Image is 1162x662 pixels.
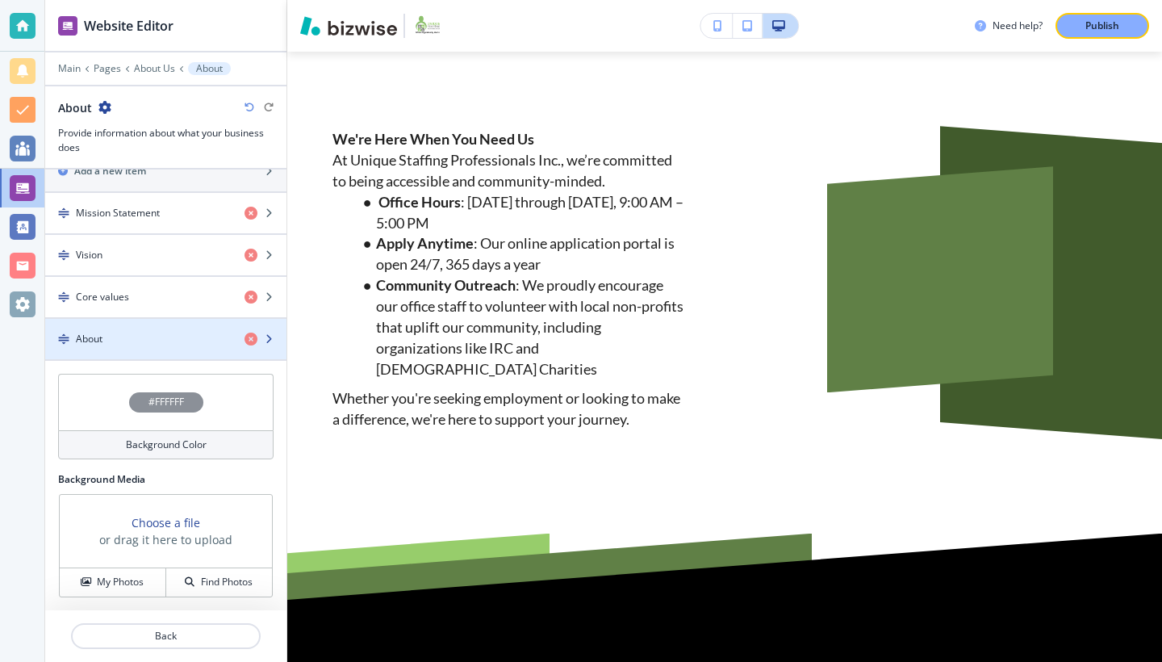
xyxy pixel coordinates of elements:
h3: Provide information about what your business does [58,126,274,155]
h3: or drag it here to upload [99,531,232,548]
button: Add a new item [45,151,286,191]
button: #FFFFFFBackground Color [58,374,274,459]
img: Drag [58,249,69,261]
img: Bizwise Logo [300,16,397,36]
img: Drag [58,207,69,219]
h4: #FFFFFF [148,395,184,409]
strong: Apply Anytime [376,234,474,252]
p: Back [73,629,259,643]
h4: Mission Statement [76,206,160,220]
button: Publish [1055,13,1149,39]
h2: Website Editor [84,16,173,36]
strong: We're Here When You Need Us [332,130,534,148]
h4: About [76,332,102,346]
p: Publish [1085,19,1119,33]
h2: About [58,99,92,116]
h4: Background Color [126,438,207,452]
button: DragCore values [45,277,286,319]
li: : [DATE] through [DATE], 9:00 AM – 5:00 PM [354,192,686,234]
button: Find Photos [166,568,272,597]
button: DragAbout [45,319,286,361]
button: Pages [94,63,121,74]
strong: Office Hours [378,193,461,211]
h4: My Photos [97,575,144,589]
button: Choose a file [132,514,200,531]
h4: Core values [76,290,129,304]
img: Drag [58,291,69,303]
button: Back [71,623,261,649]
h3: Need help? [993,19,1043,33]
li: : Our online application portal is open 24/7, 365 days a year [354,233,686,275]
h4: Find Photos [201,575,253,589]
img: editor icon [58,16,77,36]
img: Your Logo [412,13,444,39]
div: Choose a fileor drag it here to uploadMy PhotosFind Photos [58,493,274,598]
h4: Vision [76,248,102,262]
p: Whether you're seeking employment or looking to make a difference, we're here to support your jou... [332,388,686,430]
button: DragMission Statement [45,193,286,235]
button: About Us [134,63,175,74]
button: My Photos [60,568,166,597]
p: At Unique Staffing Professionals Inc., we’re committed to being accessible and community-minded. [332,150,686,192]
button: DragVision [45,235,286,277]
img: Drag [58,333,69,345]
h2: Background Media [58,472,274,487]
p: About [196,63,223,74]
strong: Community Outreach [376,276,516,294]
li: : We proudly encourage our office staff to volunteer with local non-profits that uplift our commu... [354,275,686,380]
h2: Add a new item [74,164,146,178]
button: About [188,62,231,75]
button: Main [58,63,81,74]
